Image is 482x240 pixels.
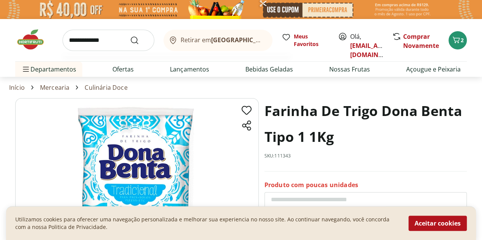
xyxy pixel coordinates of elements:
a: Açougue e Peixaria [406,65,461,74]
a: Meus Favoritos [282,33,329,48]
a: Culinária Doce [85,84,127,91]
p: SKU: 111343 [264,153,291,159]
a: Mercearia [40,84,69,91]
a: [EMAIL_ADDRESS][DOMAIN_NAME] [350,41,403,59]
p: Utilizamos cookies para oferecer uma navegação personalizada e melhorar sua experiencia no nosso ... [15,216,399,231]
button: Retirar em[GEOGRAPHIC_DATA]/[GEOGRAPHIC_DATA] [163,30,272,51]
button: Menu [21,60,30,78]
span: Departamentos [21,60,76,78]
a: Início [9,84,25,91]
a: Bebidas Geladas [245,65,293,74]
a: Nossas Frutas [329,65,370,74]
span: Olá, [350,32,384,59]
input: search [62,30,154,51]
a: Ofertas [112,65,134,74]
button: Aceitar cookies [408,216,467,231]
img: Hortifruti [15,28,53,51]
a: Lançamentos [170,65,209,74]
span: Meus Favoritos [294,33,329,48]
span: Retirar em [181,37,265,43]
a: Comprar Novamente [403,32,439,50]
button: Carrinho [448,31,467,49]
b: [GEOGRAPHIC_DATA]/[GEOGRAPHIC_DATA] [211,36,339,44]
p: Produto com poucas unidades [264,181,358,189]
h1: Farinha De Trigo Dona Benta Tipo 1 1Kg [264,98,467,150]
button: Submit Search [130,36,148,45]
span: 2 [461,37,464,44]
